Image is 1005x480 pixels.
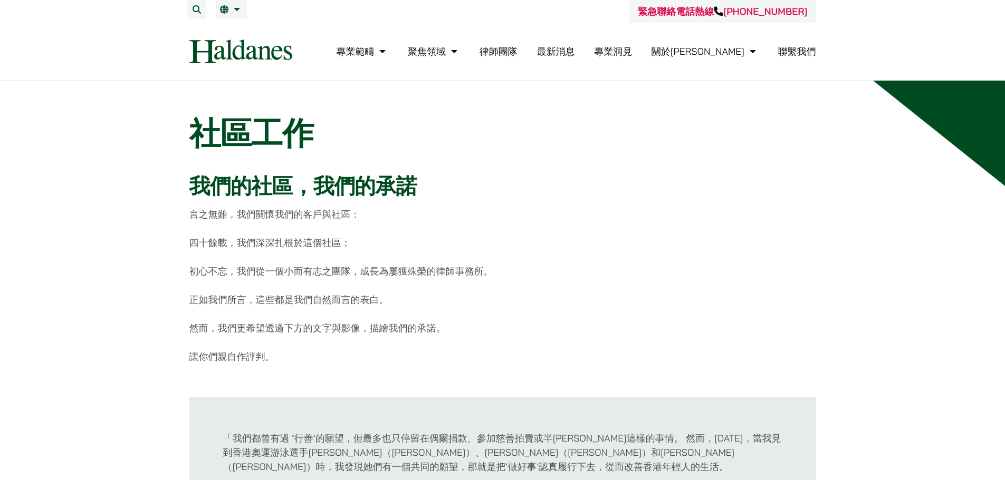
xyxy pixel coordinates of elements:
p: 四十餘載，我們深深扎根於這個社區； [189,236,816,250]
a: 關於何敦 [652,45,759,57]
h2: 我們的社區，我們的承諾 [189,173,816,199]
h1: 社區工作 [189,114,816,152]
a: 繁 [220,5,243,14]
a: 專業範疇 [336,45,388,57]
img: Logo of Haldanes [189,40,292,63]
p: 言之無難，我們關懷我們的客戶與社區： [189,207,816,221]
a: 專業洞見 [594,45,632,57]
p: 讓你們親自作評判。 [189,349,816,364]
a: 聯繫我們 [778,45,816,57]
a: 最新消息 [537,45,575,57]
p: 初心不忘，我們從一個小而有志之團隊，成長為屢獲殊榮的律師事務所。 [189,264,816,278]
p: 然而，我們更希望透過下方的文字與影像，描繪我們的承諾。 [189,321,816,335]
p: 正如我們所言，這些都是我們自然而言的表白。 [189,292,816,307]
a: 緊急聯絡電話熱線[PHONE_NUMBER] [638,5,807,17]
a: 律師團隊 [480,45,518,57]
p: 「我們都曾有過 ‘行善’的願望，但最多也只停留在偶爾捐款、參加慈善拍賣或半[PERSON_NAME]這樣的事情。 然而，[DATE]，當我見到香港奧運游泳選手[PERSON_NAME]（[PER... [223,431,782,474]
a: 聚焦領域 [408,45,460,57]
